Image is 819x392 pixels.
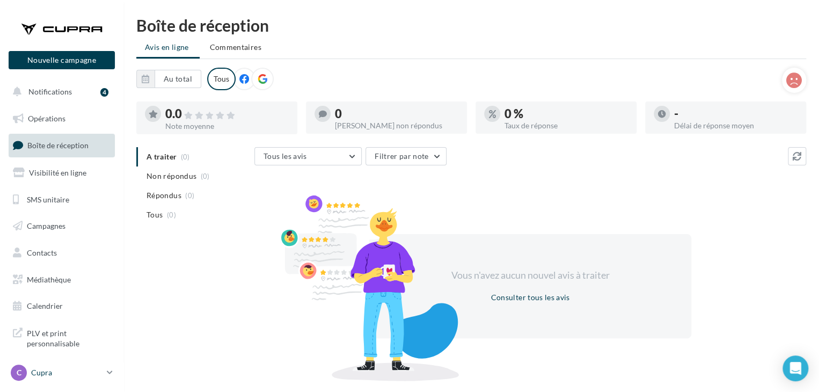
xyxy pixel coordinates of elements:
[185,191,194,200] span: (0)
[147,190,181,201] span: Répondus
[210,42,261,52] span: Commentaires
[29,168,86,177] span: Visibilité en ligne
[6,134,117,157] a: Boîte de réception
[438,268,623,282] div: Vous n'avez aucun nouvel avis à traiter
[100,88,108,97] div: 4
[136,17,806,33] div: Boîte de réception
[6,162,117,184] a: Visibilité en ligne
[17,367,21,378] span: C
[155,70,201,88] button: Au total
[6,358,117,389] a: Campagnes DataOnDemand
[28,87,72,96] span: Notifications
[335,122,458,129] div: [PERSON_NAME] non répondus
[9,362,115,383] a: C Cupra
[147,209,163,220] span: Tous
[365,147,447,165] button: Filtrer par note
[6,81,113,103] button: Notifications 4
[27,248,57,257] span: Contacts
[27,221,65,230] span: Campagnes
[6,268,117,291] a: Médiathèque
[31,367,103,378] p: Cupra
[27,301,63,310] span: Calendrier
[27,275,71,284] span: Médiathèque
[9,51,115,69] button: Nouvelle campagne
[136,70,201,88] button: Au total
[28,114,65,123] span: Opérations
[486,291,574,304] button: Consulter tous les avis
[27,362,111,385] span: Campagnes DataOnDemand
[674,108,798,120] div: -
[254,147,362,165] button: Tous les avis
[674,122,798,129] div: Délai de réponse moyen
[27,194,69,204] span: SMS unitaire
[335,108,458,120] div: 0
[504,122,628,129] div: Taux de réponse
[264,151,307,161] span: Tous les avis
[165,108,289,120] div: 0.0
[6,295,117,317] a: Calendrier
[27,326,111,349] span: PLV et print personnalisable
[207,68,236,90] div: Tous
[504,108,628,120] div: 0 %
[27,141,89,150] span: Boîte de réception
[147,171,196,182] span: Non répondus
[165,122,289,130] div: Note moyenne
[6,107,117,130] a: Opérations
[6,215,117,237] a: Campagnes
[167,210,176,219] span: (0)
[201,172,210,180] span: (0)
[6,188,117,211] a: SMS unitaire
[6,322,117,353] a: PLV et print personnalisable
[6,242,117,264] a: Contacts
[783,355,808,381] div: Open Intercom Messenger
